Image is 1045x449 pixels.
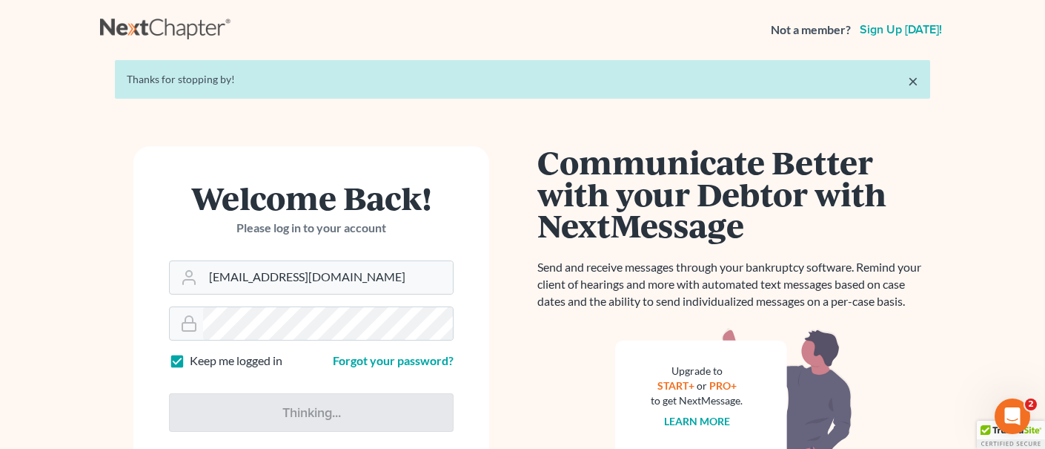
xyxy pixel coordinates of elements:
div: to get NextMessage. [651,393,743,408]
span: or [697,379,707,392]
input: Email Address [203,261,453,294]
p: Send and receive messages through your bankruptcy software. Remind your client of hearings and mo... [537,259,930,310]
h1: Communicate Better with your Debtor with NextMessage [537,146,930,241]
p: Please log in to your account [169,220,454,237]
input: Thinking... [169,393,454,432]
a: Learn more [664,415,730,427]
a: START+ [657,379,694,392]
div: Upgrade to [651,364,743,378]
a: × [908,72,918,90]
a: Sign up [DATE]! [857,24,945,36]
a: PRO+ [709,379,737,392]
span: 2 [1025,399,1037,410]
strong: Not a member? [771,22,851,39]
a: Forgot your password? [333,353,454,367]
label: Keep me logged in [190,353,282,370]
div: TrustedSite Certified [977,421,1045,449]
h1: Welcome Back! [169,182,454,214]
div: Thanks for stopping by! [127,72,918,87]
iframe: Intercom live chat [995,399,1030,434]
